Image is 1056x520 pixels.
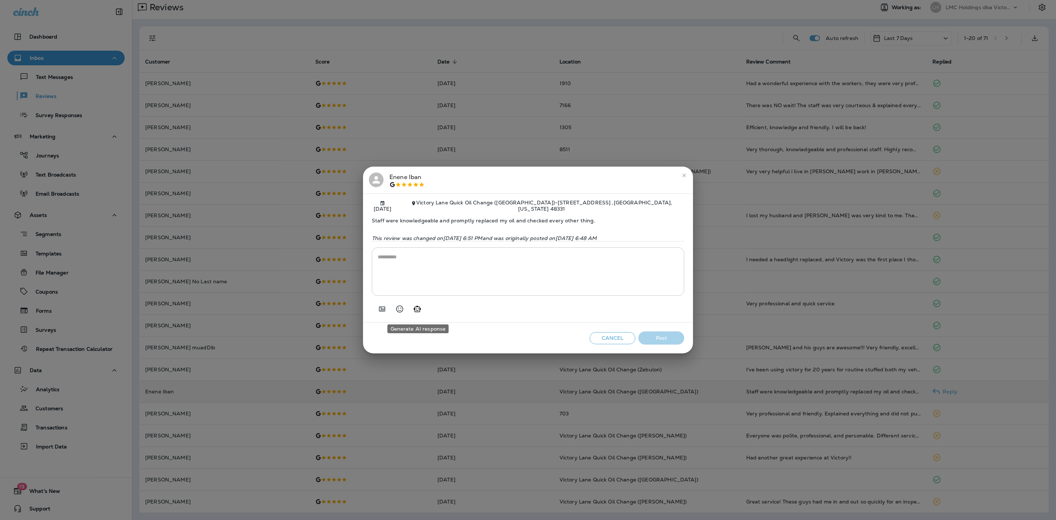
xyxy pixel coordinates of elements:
span: [DATE] [372,200,393,212]
button: Generate AI response [410,302,425,316]
p: This review was changed on [DATE] 6:51 PM [372,235,684,241]
div: Enene Iban [389,172,425,188]
button: Select an emoji [392,302,407,316]
button: close [678,170,690,181]
button: Add in a premade template [375,302,389,316]
span: and was originally posted on [DATE] 6:48 AM [483,235,597,241]
span: Staff were knowledgeable and promptly replaced my oil and checked every other thing. [372,212,684,229]
div: Generate AI response [388,324,449,333]
span: Victory Lane Quick Oil Change ([GEOGRAPHIC_DATA]) - [STREET_ADDRESS] , [GEOGRAPHIC_DATA] , [US_ST... [416,199,672,212]
button: Cancel [590,332,635,344]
